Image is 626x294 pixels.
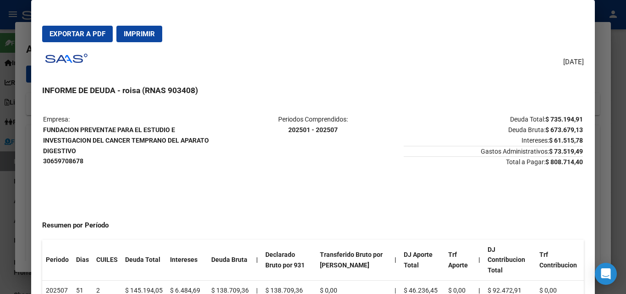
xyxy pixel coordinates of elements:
strong: FUNDACION PREVENTAE PARA EL ESTUDIO E INVESTIGACION DEL CANCER TEMPRANO DEL APARATO DIGESTIVO 306... [43,126,209,165]
span: Exportar a PDF [49,30,105,38]
th: | [253,240,262,281]
th: Trf Contribucion [536,240,583,281]
strong: $ 73.519,49 [549,148,583,155]
th: | [391,240,400,281]
p: Periodos Comprendidos: [223,114,402,135]
th: Transferido Bruto por [PERSON_NAME] [316,240,391,281]
button: Imprimir [116,26,162,42]
div: Open Intercom Messenger [595,263,617,285]
th: Trf Aporte [445,240,474,281]
span: Imprimir [124,30,155,38]
span: Gastos Administrativos: [404,146,583,155]
th: CUILES [93,240,121,281]
th: Dias [72,240,93,281]
th: | [475,240,484,281]
th: Intereses [166,240,208,281]
strong: $ 808.714,40 [545,158,583,166]
strong: $ 735.194,91 [545,116,583,123]
th: DJ Aporte Total [400,240,445,281]
strong: 202501 - 202507 [288,126,338,133]
button: Exportar a PDF [42,26,113,42]
p: Deuda Total: Deuda Bruta: Intereses: [404,114,583,145]
span: Total a Pagar: [404,156,583,166]
th: DJ Contribucion Total [484,240,536,281]
strong: $ 61.515,78 [549,137,583,144]
h3: INFORME DE DEUDA - roisa (RNAS 903408) [42,84,583,96]
th: Declarado Bruto por 931 [262,240,316,281]
strong: $ 673.679,13 [545,126,583,133]
th: Deuda Total [121,240,166,281]
p: Empresa: [43,114,222,166]
span: [DATE] [563,57,584,67]
th: Deuda Bruta [208,240,253,281]
th: Periodo [42,240,72,281]
h4: Resumen por Período [42,220,583,231]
